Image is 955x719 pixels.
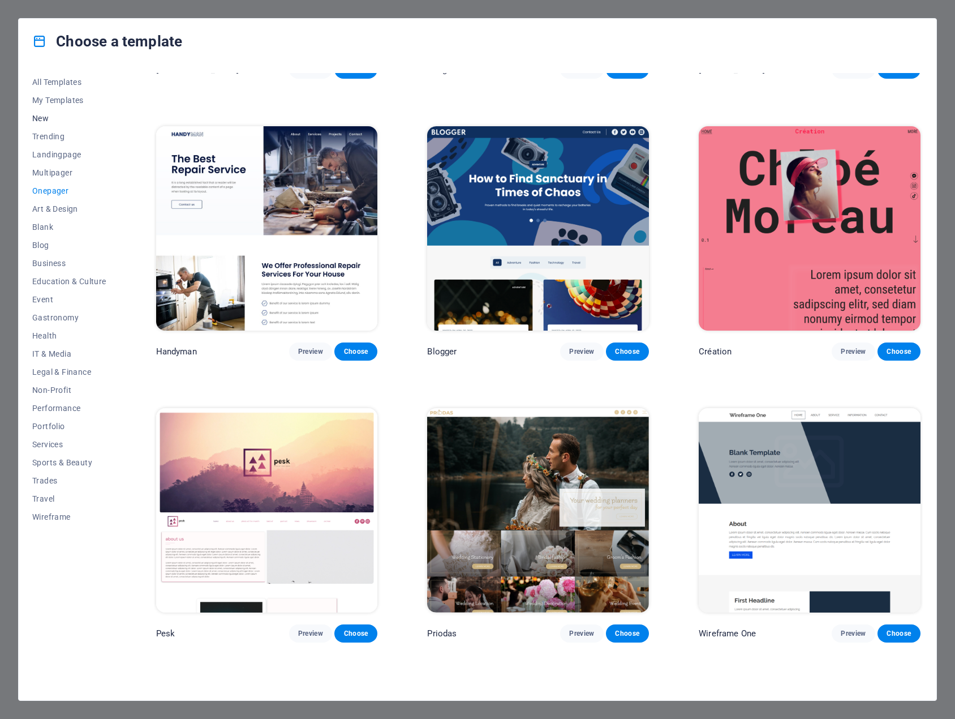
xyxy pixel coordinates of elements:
[298,347,323,356] span: Preview
[560,624,603,643] button: Preview
[841,347,866,356] span: Preview
[289,343,332,361] button: Preview
[32,331,106,340] span: Health
[32,259,106,268] span: Business
[32,91,106,109] button: My Templates
[32,200,106,218] button: Art & Design
[32,422,106,431] span: Portfolio
[699,126,920,331] img: Création
[289,624,332,643] button: Preview
[699,408,920,613] img: Wireframe One
[32,386,106,395] span: Non-Profit
[32,367,106,376] span: Legal & Finance
[32,508,106,526] button: Wireframe
[569,347,594,356] span: Preview
[32,114,106,123] span: New
[32,472,106,490] button: Trades
[32,363,106,381] button: Legal & Finance
[32,453,106,472] button: Sports & Beauty
[32,78,106,87] span: All Templates
[615,629,640,638] span: Choose
[427,628,457,639] p: Priodas
[427,408,649,613] img: Priodas
[32,458,106,467] span: Sports & Beauty
[32,186,106,195] span: Onepager
[32,490,106,508] button: Travel
[32,277,106,286] span: Education & Culture
[32,381,106,399] button: Non-Profit
[32,417,106,435] button: Portfolio
[832,624,875,643] button: Preview
[298,629,323,638] span: Preview
[32,127,106,145] button: Trending
[32,476,106,485] span: Trades
[32,241,106,250] span: Blog
[32,399,106,417] button: Performance
[32,204,106,213] span: Art & Design
[887,347,911,356] span: Choose
[156,628,175,639] p: Pesk
[343,629,368,638] span: Choose
[32,309,106,327] button: Gastronomy
[32,222,106,232] span: Blank
[32,73,106,91] button: All Templates
[887,629,911,638] span: Choose
[32,164,106,182] button: Multipager
[32,150,106,159] span: Landingpage
[841,629,866,638] span: Preview
[569,629,594,638] span: Preview
[877,624,920,643] button: Choose
[32,236,106,254] button: Blog
[32,254,106,272] button: Business
[32,512,106,521] span: Wireframe
[699,628,756,639] p: Wireframe One
[32,182,106,200] button: Onepager
[699,346,732,357] p: Création
[32,435,106,453] button: Services
[32,218,106,236] button: Blank
[32,272,106,290] button: Education & Culture
[32,440,106,449] span: Services
[334,624,377,643] button: Choose
[32,132,106,141] span: Trending
[32,494,106,503] span: Travel
[32,168,106,177] span: Multipager
[32,345,106,363] button: IT & Media
[615,347,640,356] span: Choose
[32,290,106,309] button: Event
[334,343,377,361] button: Choose
[427,346,457,357] p: Blogger
[427,126,649,331] img: Blogger
[606,624,649,643] button: Choose
[32,349,106,358] span: IT & Media
[832,343,875,361] button: Preview
[32,327,106,345] button: Health
[32,32,182,50] h4: Choose a template
[32,295,106,304] span: Event
[877,343,920,361] button: Choose
[32,96,106,105] span: My Templates
[156,346,197,357] p: Handyman
[32,404,106,413] span: Performance
[156,126,378,331] img: Handyman
[560,343,603,361] button: Preview
[32,109,106,127] button: New
[606,343,649,361] button: Choose
[156,408,378,613] img: Pesk
[32,145,106,164] button: Landingpage
[32,313,106,322] span: Gastronomy
[343,347,368,356] span: Choose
